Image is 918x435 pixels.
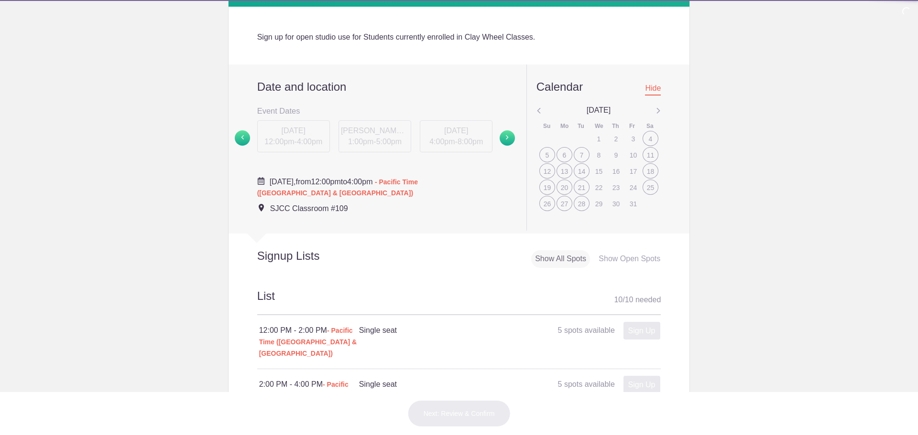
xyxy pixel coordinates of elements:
div: 17 [625,164,641,178]
span: 12:00pm [311,178,340,186]
span: 4:00pm [347,178,372,186]
div: 3 [625,131,641,146]
span: 5 spots available [558,380,615,388]
div: 29 [591,196,607,211]
div: 12 [539,163,555,179]
span: - Pacific Time ([GEOGRAPHIC_DATA] & [GEOGRAPHIC_DATA]) [257,178,418,197]
h4: Single seat [359,379,509,390]
div: 25 [643,180,658,195]
span: Hide [645,84,661,95]
div: 28 [574,196,590,211]
div: 2 [608,131,624,146]
div: 26 [539,196,555,211]
div: 15 [591,164,607,178]
div: 27 [557,196,572,211]
div: 14 [574,163,590,179]
div: Show Open Spots [595,250,664,268]
div: 24 [625,180,641,194]
div: 6 [557,147,572,162]
h2: List [257,288,661,315]
h2: Date and location [257,80,493,94]
div: 5 [539,147,555,162]
div: 19 [539,180,555,195]
div: 8 [591,148,607,162]
h3: Event Dates [257,104,493,118]
h4: Single seat [359,325,509,336]
div: Th [612,122,620,130]
div: 20 [557,180,572,195]
span: 5 spots available [558,326,615,334]
div: 4 [643,131,658,146]
div: 23 [608,180,624,194]
div: 18 [643,163,658,179]
div: 21 [574,180,590,195]
button: Next: Review & Confirm [408,400,511,427]
div: Tu [578,122,585,130]
div: 7 [574,147,590,162]
div: Fr [629,122,637,130]
div: Mo [560,122,568,130]
div: We [595,122,602,130]
div: 30 [608,196,624,211]
div: 22 [591,180,607,194]
span: / [623,296,624,304]
div: 10 10 needed [614,293,661,307]
div: Su [543,122,551,130]
div: 16 [608,164,624,178]
span: SJCC Classroom #109 [270,204,348,212]
div: Show All Spots [531,250,590,268]
div: 11 [643,147,658,162]
div: Calendar [536,80,583,94]
div: 1 [591,131,607,146]
img: Angle left gray [656,105,661,117]
div: 2:00 PM - 4:00 PM [259,379,359,413]
div: 10 [625,148,641,162]
h2: Signup Lists [229,249,382,263]
div: 9 [608,148,624,162]
div: Sa [646,122,654,130]
span: [DATE], [270,178,296,186]
span: - Pacific Time ([GEOGRAPHIC_DATA] & [GEOGRAPHIC_DATA]) [259,327,357,357]
div: 13 [557,163,572,179]
img: Angle left gray [536,105,541,117]
div: Sign up for open studio use for Students currently enrolled in Clay Wheel Classes. [257,32,661,43]
img: Cal purple [257,177,265,185]
img: Event location [259,204,264,212]
span: from to [257,178,418,197]
div: 12:00 PM - 2:00 PM [259,325,359,359]
div: 31 [625,196,641,211]
span: [DATE] [587,106,611,114]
